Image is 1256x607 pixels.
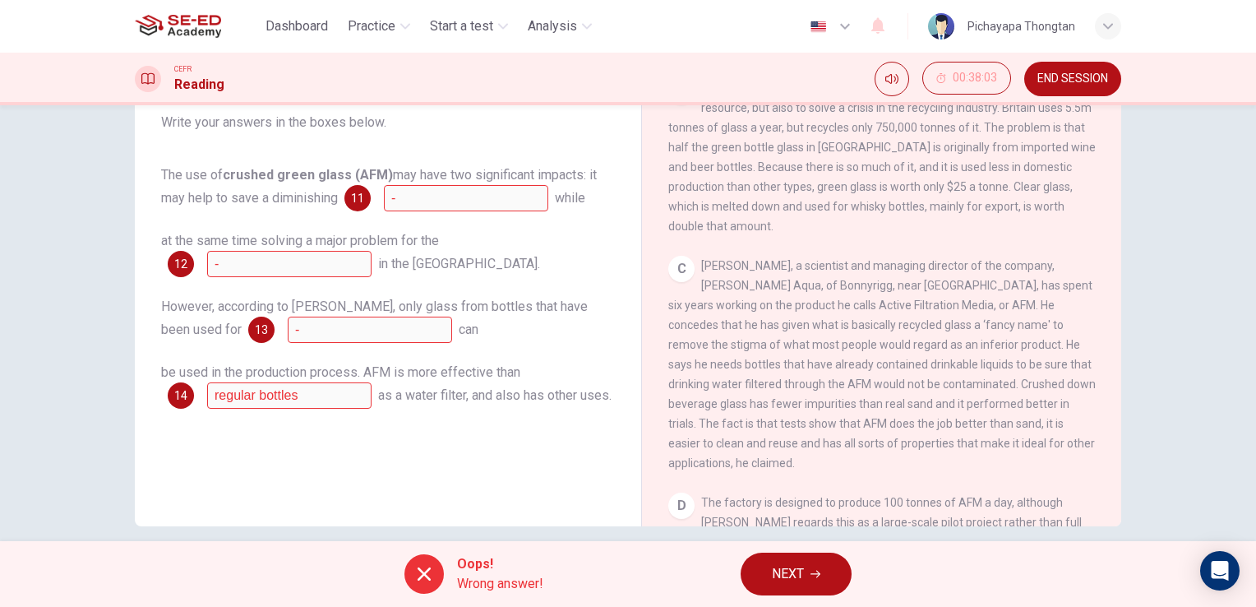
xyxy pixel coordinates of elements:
[875,62,909,96] div: Mute
[423,12,515,41] button: Start a test
[378,256,540,271] span: in the [GEOGRAPHIC_DATA].
[384,185,548,211] input: natural resource
[341,12,417,41] button: Practice
[135,10,221,43] img: SE-ED Academy logo
[668,256,695,282] div: C
[378,387,612,403] span: as a water filter, and also has other uses.
[255,324,268,336] span: 13
[223,167,393,183] b: crushed green glass (AFM)
[741,553,852,595] button: NEXT
[1037,72,1108,86] span: END SESSION
[521,12,598,41] button: Analysis
[457,554,543,574] span: Oops!
[161,364,520,380] span: be used in the production process. AFM is more effective than
[1024,62,1121,96] button: END SESSION
[174,75,224,95] h1: Reading
[967,16,1075,36] div: Pichayapa Thongtan
[808,21,829,33] img: en
[174,258,187,270] span: 12
[161,299,588,337] span: However, according to [PERSON_NAME], only glass from bottles that have been used for
[430,16,493,36] span: Start a test
[161,233,439,248] span: at the same time solving a major problem for the
[207,251,372,277] input: recycling industry
[161,167,597,206] span: The use of may have two significant impacts: it may help to save a diminishing
[953,72,997,85] span: 00:38:03
[288,317,452,343] input: drinkable liquids; drinkable beverages; beverages;
[351,192,364,204] span: 11
[555,190,585,206] span: while
[922,62,1011,95] button: 00:38:03
[928,13,954,39] img: Profile picture
[1200,551,1240,591] div: Open Intercom Messenger
[259,12,335,41] button: Dashboard
[207,382,372,409] input: sand; real sand;
[174,390,187,401] span: 14
[135,10,259,43] a: SE-ED Academy logo
[266,16,328,36] span: Dashboard
[922,62,1011,96] div: Hide
[668,259,1096,470] span: [PERSON_NAME], a scientist and managing director of the company, [PERSON_NAME] Aqua, of Bonnyrigg...
[528,16,577,36] span: Analysis
[174,63,192,75] span: CEFR
[459,322,478,337] span: can
[668,493,695,519] div: D
[457,574,543,594] span: Wrong answer!
[772,563,804,586] span: NEXT
[348,16,395,36] span: Practice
